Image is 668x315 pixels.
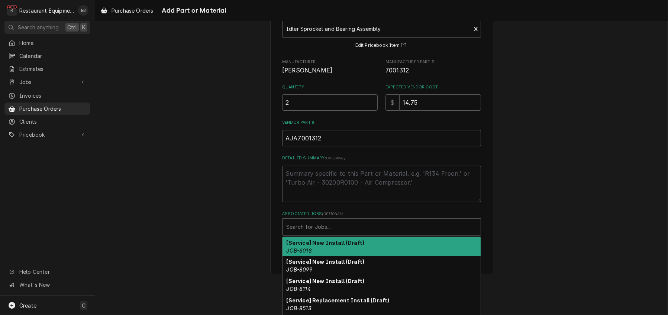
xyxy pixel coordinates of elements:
label: Detailed Summary [282,155,481,161]
div: R [7,5,17,16]
a: Clients [4,116,90,128]
a: Estimates [4,63,90,75]
div: Short Description [282,13,481,50]
label: Vendor Part # [282,120,481,126]
div: EB [78,5,88,16]
strong: [Service] New Install (Draft) [287,240,365,246]
span: Manufacturer Part # [385,66,481,75]
div: Detailed Summary [282,155,481,202]
em: JOB-8114 [287,286,311,292]
a: Purchase Orders [97,4,156,17]
div: Manufacturer [282,59,378,75]
span: Purchase Orders [112,7,153,14]
button: Search anythingCtrlK [4,21,90,34]
div: Vendor Part # [282,120,481,146]
div: Expected Vendor Cost [385,84,481,111]
span: K [82,23,85,31]
a: Go to Jobs [4,76,90,88]
a: Go to Help Center [4,266,90,278]
span: Purchase Orders [19,105,87,113]
div: Restaurant Equipment Diagnostics [19,7,74,14]
span: Home [19,39,87,47]
span: Estimates [19,65,87,73]
em: JOB-8018 [287,247,312,254]
div: Emily Bird's Avatar [78,5,88,16]
button: Edit Pricebook Item [354,41,409,50]
span: 7001312 [385,67,409,74]
span: Ctrl [67,23,77,31]
div: Restaurant Equipment Diagnostics's Avatar [7,5,17,16]
span: ( optional ) [322,212,343,216]
a: Home [4,37,90,49]
strong: [Service] Replacement Install (Draft) [287,297,390,303]
div: Associated Jobs [282,211,481,235]
span: C [82,302,85,309]
span: Jobs [19,78,75,86]
em: JOB-8513 [287,305,312,311]
label: Expected Vendor Cost [385,84,481,90]
span: Pricebook [19,131,75,139]
a: Purchase Orders [4,103,90,115]
div: $ [385,94,399,111]
span: Help Center [19,268,86,276]
strong: [Service] New Install (Draft) [287,278,365,284]
a: Invoices [4,90,90,102]
span: Manufacturer Part # [385,59,481,65]
span: Calendar [19,52,87,60]
span: ( optional ) [325,156,346,160]
a: Go to Pricebook [4,129,90,141]
div: Quantity [282,84,378,111]
span: Invoices [19,92,87,100]
span: Manufacturer [282,59,378,65]
a: Go to What's New [4,279,90,291]
label: Associated Jobs [282,211,481,217]
span: [PERSON_NAME] [282,67,332,74]
span: Manufacturer [282,66,378,75]
em: JOB-8099 [287,266,312,273]
a: Calendar [4,50,90,62]
span: Clients [19,118,87,126]
span: Create [19,302,36,309]
span: Add Part or Material [159,6,226,16]
span: What's New [19,281,86,289]
div: Manufacturer Part # [385,59,481,75]
strong: [Service] New Install (Draft) [287,259,365,265]
span: Search anything [18,23,59,31]
label: Quantity [282,84,378,90]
